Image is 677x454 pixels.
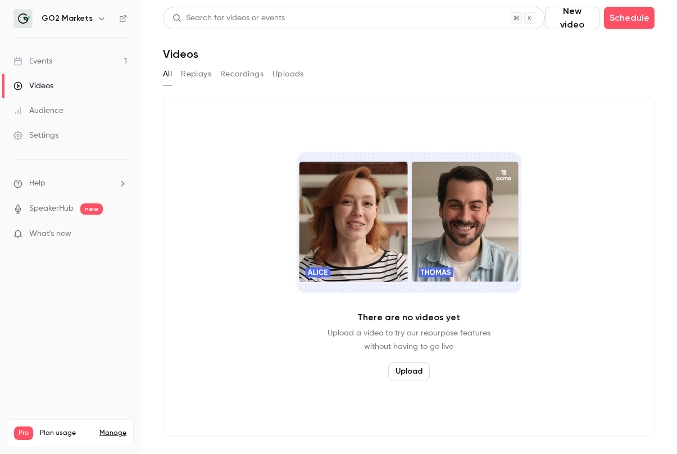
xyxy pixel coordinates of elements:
div: Audience [13,105,63,116]
button: Replays [181,65,211,83]
p: Upload a video to try our repurpose features without having to go live [328,326,490,353]
button: Recordings [220,65,263,83]
button: New video [545,7,599,29]
h6: GO2 Markets [42,13,93,24]
div: Videos [13,80,53,92]
div: Search for videos or events [172,12,285,24]
span: Pro [14,426,33,440]
button: Upload [388,362,430,380]
p: There are no videos yet [357,311,460,324]
div: Events [13,56,52,67]
h1: Videos [163,47,198,61]
span: new [80,203,103,215]
button: All [163,65,172,83]
span: 0 [104,442,109,448]
span: Help [29,178,46,189]
span: Plan usage [40,429,93,438]
div: Settings [13,130,58,141]
img: GO2 Markets [14,10,32,28]
p: / 300 [104,440,126,450]
button: Uploads [272,65,304,83]
p: Videos [14,440,35,450]
button: Schedule [604,7,655,29]
a: Manage [99,429,126,438]
a: SpeakerHub [29,203,74,215]
section: Videos [163,7,655,447]
li: help-dropdown-opener [13,178,127,189]
span: What's new [29,228,71,240]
